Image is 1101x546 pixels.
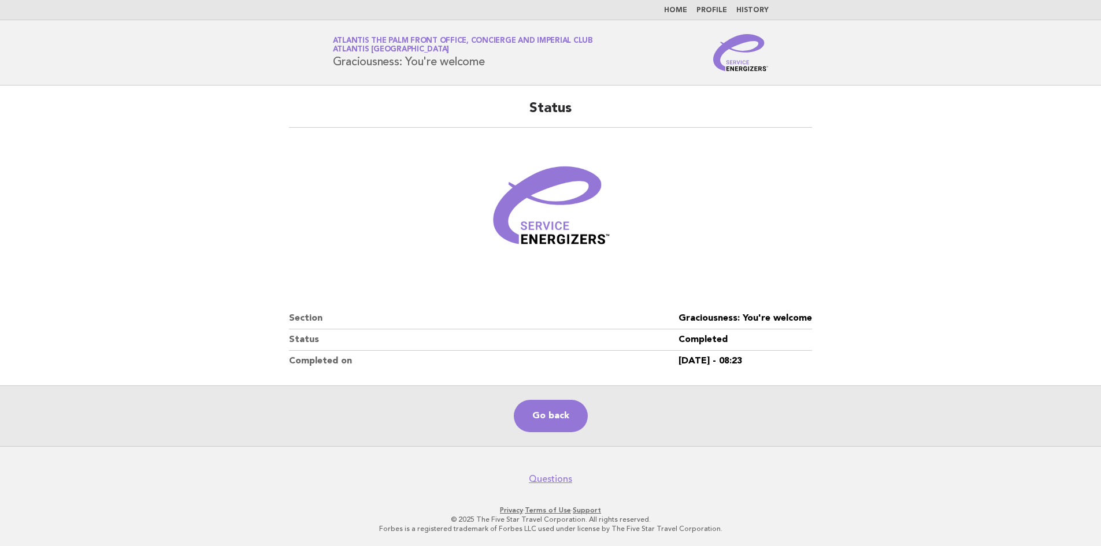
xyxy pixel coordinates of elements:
p: · · [197,506,904,515]
a: Home [664,7,687,14]
a: History [736,7,769,14]
a: Go back [514,400,588,432]
h2: Status [289,99,812,128]
p: Forbes is a registered trademark of Forbes LLC used under license by The Five Star Travel Corpora... [197,524,904,533]
a: Privacy [500,506,523,514]
a: Questions [529,473,572,485]
h1: Graciousness: You're welcome [333,38,593,68]
p: © 2025 The Five Star Travel Corporation. All rights reserved. [197,515,904,524]
dd: [DATE] - 08:23 [679,351,812,372]
dd: Graciousness: You're welcome [679,308,812,329]
a: Terms of Use [525,506,571,514]
img: Service Energizers [713,34,769,71]
a: Profile [696,7,727,14]
img: Verified [481,142,620,280]
dd: Completed [679,329,812,351]
a: Support [573,506,601,514]
dt: Section [289,308,679,329]
a: Atlantis The Palm Front Office, Concierge and Imperial ClubAtlantis [GEOGRAPHIC_DATA] [333,37,593,53]
span: Atlantis [GEOGRAPHIC_DATA] [333,46,450,54]
dt: Completed on [289,351,679,372]
dt: Status [289,329,679,351]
